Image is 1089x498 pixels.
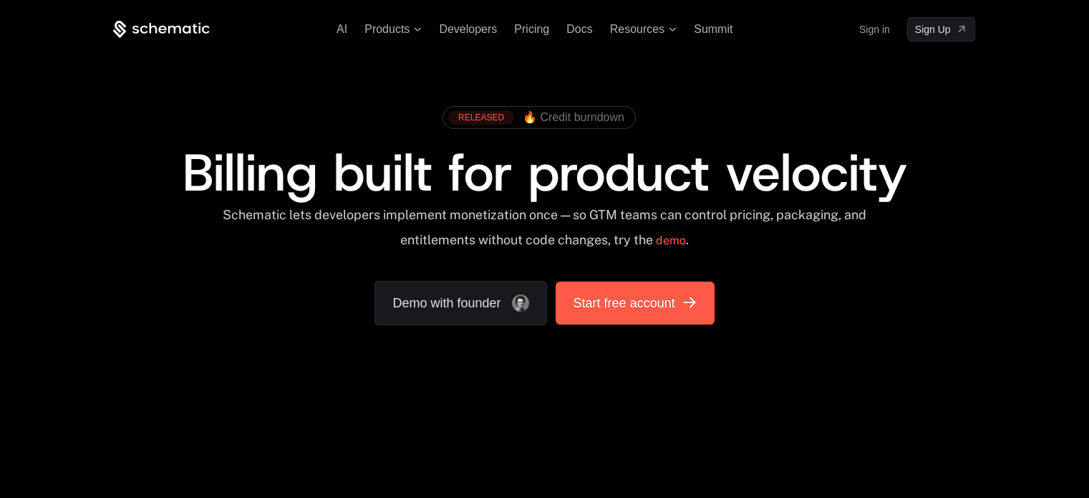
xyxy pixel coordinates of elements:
[337,23,347,35] a: AI
[859,18,890,41] a: Sign in
[514,23,549,35] a: Pricing
[656,224,686,258] a: demo
[556,282,714,325] a: [object Object]
[512,295,529,312] img: Founder
[523,111,624,124] span: 🔥 Credit burndown
[694,23,732,35] a: Summit
[448,110,624,125] a: [object Object],[object Object]
[364,23,410,36] span: Products
[566,23,592,35] a: Docs
[448,110,514,125] div: RELEASED
[573,293,674,313] span: Start free account
[610,23,664,36] span: Resources
[915,22,951,37] span: Sign Up
[439,23,497,35] a: Developers
[907,17,976,42] a: [object Object]
[374,281,547,325] a: Demo with founder, ,[object Object]
[221,207,868,258] div: Schematic lets developers implement monetization once — so GTM teams can control pricing, packagi...
[182,138,906,207] span: Billing built for product velocity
